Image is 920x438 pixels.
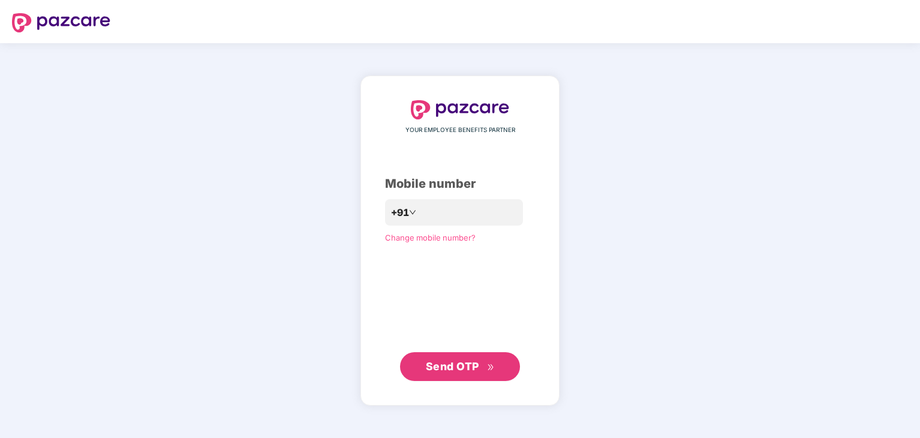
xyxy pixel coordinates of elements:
[487,364,495,371] span: double-right
[400,352,520,381] button: Send OTPdouble-right
[391,205,409,220] span: +91
[12,13,110,32] img: logo
[405,125,515,135] span: YOUR EMPLOYEE BENEFITS PARTNER
[385,175,535,193] div: Mobile number
[426,360,479,373] span: Send OTP
[411,100,509,119] img: logo
[385,233,476,242] a: Change mobile number?
[409,209,416,216] span: down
